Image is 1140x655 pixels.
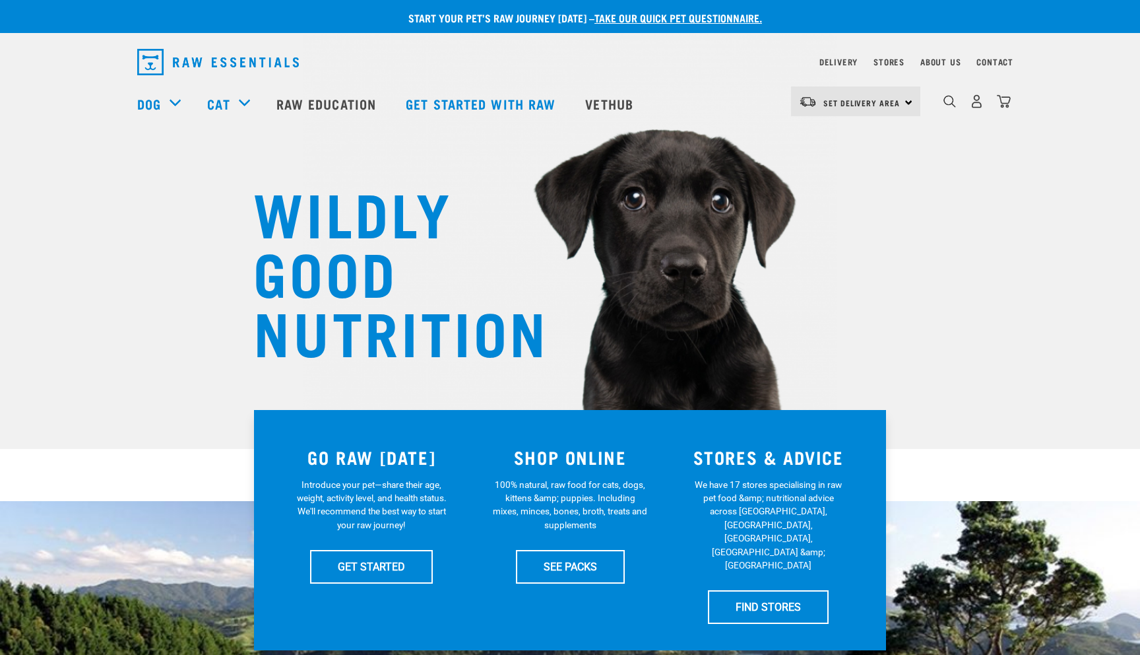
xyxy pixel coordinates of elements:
[799,96,817,108] img: van-moving.png
[207,94,230,114] a: Cat
[137,94,161,114] a: Dog
[594,15,762,20] a: take our quick pet questionnaire.
[263,77,393,130] a: Raw Education
[970,94,984,108] img: user.png
[137,49,299,75] img: Raw Essentials Logo
[310,550,433,583] a: GET STARTED
[819,59,858,64] a: Delivery
[708,590,829,623] a: FIND STORES
[253,182,517,360] h1: WILDLY GOOD NUTRITION
[127,44,1013,81] nav: dropdown navigation
[976,59,1013,64] a: Contact
[943,95,956,108] img: home-icon-1@2x.png
[920,59,961,64] a: About Us
[572,77,650,130] a: Vethub
[691,478,846,572] p: We have 17 stores specialising in raw pet food &amp; nutritional advice across [GEOGRAPHIC_DATA],...
[493,478,648,532] p: 100% natural, raw food for cats, dogs, kittens &amp; puppies. Including mixes, minces, bones, bro...
[479,447,662,467] h3: SHOP ONLINE
[294,478,449,532] p: Introduce your pet—share their age, weight, activity level, and health status. We'll recommend th...
[823,100,900,105] span: Set Delivery Area
[393,77,572,130] a: Get started with Raw
[873,59,904,64] a: Stores
[677,447,860,467] h3: STORES & ADVICE
[280,447,463,467] h3: GO RAW [DATE]
[516,550,625,583] a: SEE PACKS
[997,94,1011,108] img: home-icon@2x.png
